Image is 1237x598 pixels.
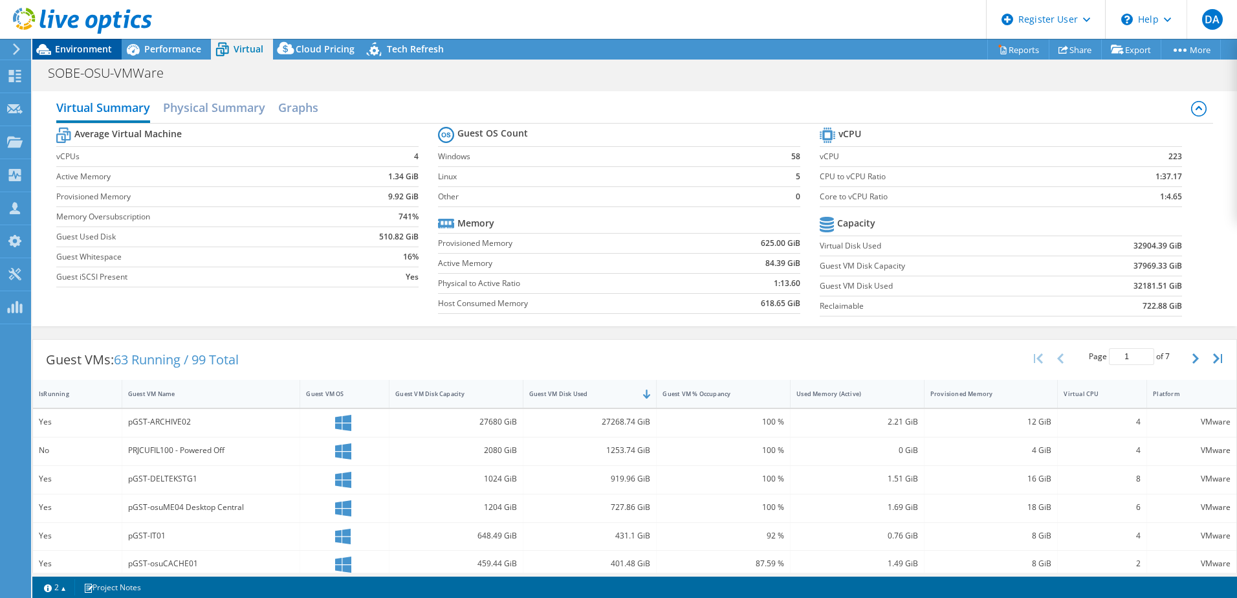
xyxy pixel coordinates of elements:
[56,271,332,283] label: Guest iSCSI Present
[39,529,116,543] div: Yes
[56,230,332,243] label: Guest Used Disk
[1202,9,1223,30] span: DA
[1064,529,1141,543] div: 4
[987,39,1049,60] a: Reports
[1133,239,1182,252] b: 32904.39 GiB
[39,472,116,486] div: Yes
[796,390,903,398] div: Used Memory (Active)
[1109,348,1154,365] input: jump to page
[56,94,150,123] h2: Virtual Summary
[438,297,695,310] label: Host Consumed Memory
[796,415,918,429] div: 2.21 GiB
[42,66,184,80] h1: SOBE-OSU-VMWare
[930,557,1052,571] div: 8 GiB
[529,472,651,486] div: 919.96 GiB
[930,472,1052,486] div: 16 GiB
[820,190,1087,203] label: Core to vCPU Ratio
[457,217,494,230] b: Memory
[1168,150,1182,163] b: 223
[838,127,861,140] b: vCPU
[820,280,1056,293] label: Guest VM Disk Used
[1133,280,1182,293] b: 32181.51 GiB
[1153,500,1231,515] div: VMware
[1064,415,1141,429] div: 4
[1155,170,1182,183] b: 1:37.17
[39,415,116,429] div: Yes
[39,390,100,398] div: IsRunning
[1153,472,1231,486] div: VMware
[56,170,332,183] label: Active Memory
[796,557,918,571] div: 1.49 GiB
[33,340,252,380] div: Guest VMs:
[414,150,419,163] b: 4
[1064,390,1125,398] div: Virtual CPU
[796,529,918,543] div: 0.76 GiB
[1153,390,1215,398] div: Platform
[395,472,517,486] div: 1024 GiB
[820,150,1087,163] label: vCPU
[796,500,918,515] div: 1.69 GiB
[529,500,651,515] div: 727.86 GiB
[796,443,918,458] div: 0 GiB
[39,557,116,571] div: Yes
[930,415,1052,429] div: 12 GiB
[306,390,367,398] div: Guest VM OS
[278,94,318,120] h2: Graphs
[128,500,294,515] div: pGST-osuME04 Desktop Central
[820,300,1056,313] label: Reclaimable
[128,443,294,458] div: PRJCUFIL100 - Powered Off
[128,557,294,571] div: pGST-osuCACHE01
[796,472,918,486] div: 1.51 GiB
[930,443,1052,458] div: 4 GiB
[1161,39,1221,60] a: More
[765,257,800,270] b: 84.39 GiB
[406,271,419,283] b: Yes
[163,94,265,120] h2: Physical Summary
[379,230,419,243] b: 510.82 GiB
[1165,351,1170,362] span: 7
[39,500,116,515] div: Yes
[438,170,767,183] label: Linux
[1101,39,1161,60] a: Export
[820,239,1056,252] label: Virtual Disk Used
[438,237,695,250] label: Provisioned Memory
[55,43,112,55] span: Environment
[399,210,419,223] b: 741%
[438,257,695,270] label: Active Memory
[1049,39,1102,60] a: Share
[438,190,767,203] label: Other
[529,557,651,571] div: 401.48 GiB
[395,443,517,458] div: 2080 GiB
[114,351,239,368] span: 63 Running / 99 Total
[395,390,501,398] div: Guest VM Disk Capacity
[387,43,444,55] span: Tech Refresh
[438,150,767,163] label: Windows
[662,390,769,398] div: Guest VM % Occupancy
[74,127,182,140] b: Average Virtual Machine
[438,277,695,290] label: Physical to Active Ratio
[56,190,332,203] label: Provisioned Memory
[1064,443,1141,458] div: 4
[56,250,332,263] label: Guest Whitespace
[529,443,651,458] div: 1253.74 GiB
[403,250,419,263] b: 16%
[1153,415,1231,429] div: VMware
[1133,260,1182,272] b: 37969.33 GiB
[1064,500,1141,515] div: 6
[1064,472,1141,486] div: 8
[796,170,800,183] b: 5
[529,529,651,543] div: 431.1 GiB
[128,390,279,398] div: Guest VM Name
[930,500,1052,515] div: 18 GiB
[529,390,635,398] div: Guest VM Disk Used
[796,190,800,203] b: 0
[388,190,419,203] b: 9.92 GiB
[1160,190,1182,203] b: 1:4.65
[662,472,784,486] div: 100 %
[395,415,517,429] div: 27680 GiB
[662,443,784,458] div: 100 %
[837,217,875,230] b: Capacity
[774,277,800,290] b: 1:13.60
[1153,529,1231,543] div: VMware
[1064,557,1141,571] div: 2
